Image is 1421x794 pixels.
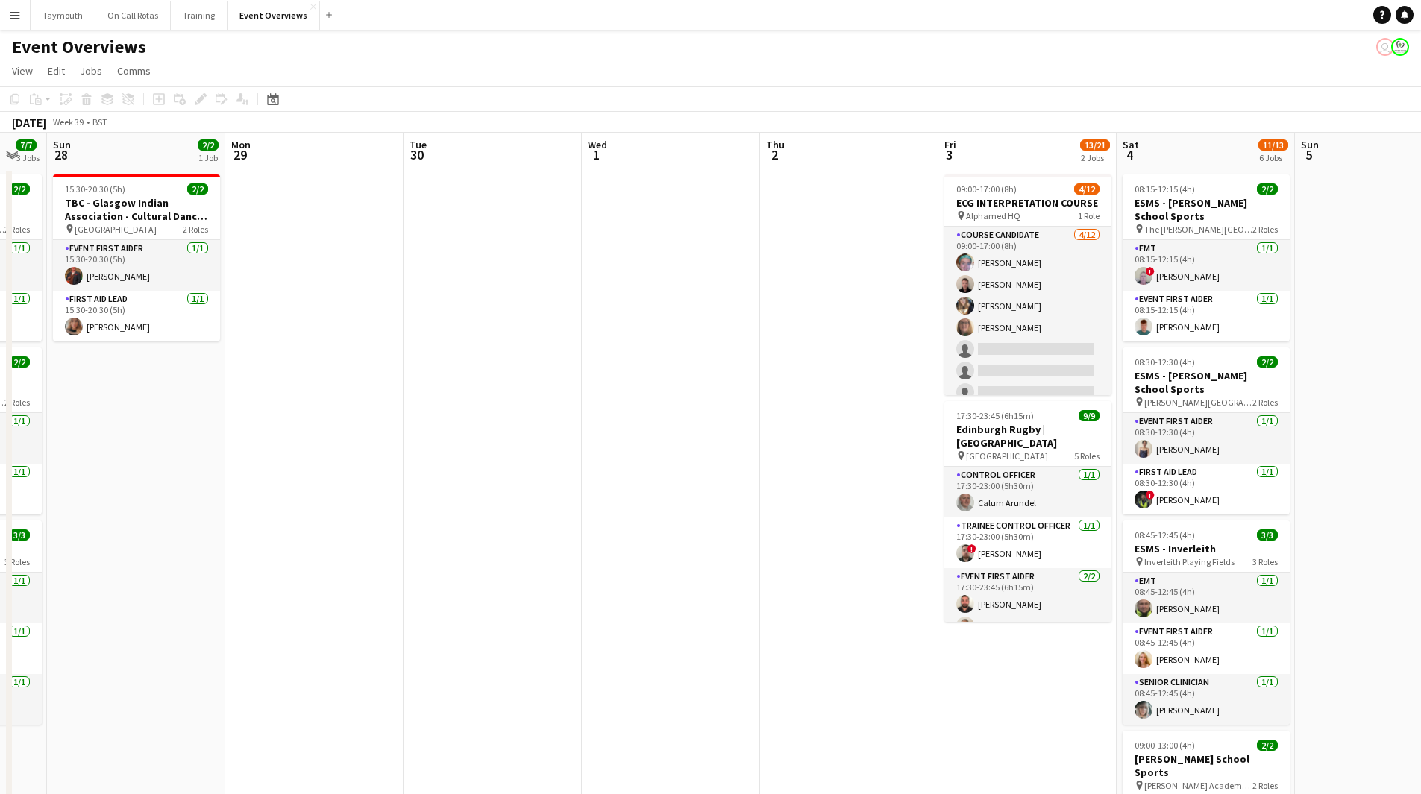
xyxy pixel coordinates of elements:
[117,64,151,78] span: Comms
[48,64,65,78] span: Edit
[74,61,108,81] a: Jobs
[92,116,107,127] div: BST
[6,61,39,81] a: View
[111,61,157,81] a: Comms
[228,1,320,30] button: Event Overviews
[80,64,102,78] span: Jobs
[31,1,95,30] button: Taymouth
[95,1,171,30] button: On Call Rotas
[12,115,46,130] div: [DATE]
[171,1,228,30] button: Training
[12,36,146,58] h1: Event Overviews
[1391,38,1409,56] app-user-avatar: Operations Manager
[49,116,87,127] span: Week 39
[42,61,71,81] a: Edit
[1376,38,1394,56] app-user-avatar: Operations Team
[12,64,33,78] span: View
